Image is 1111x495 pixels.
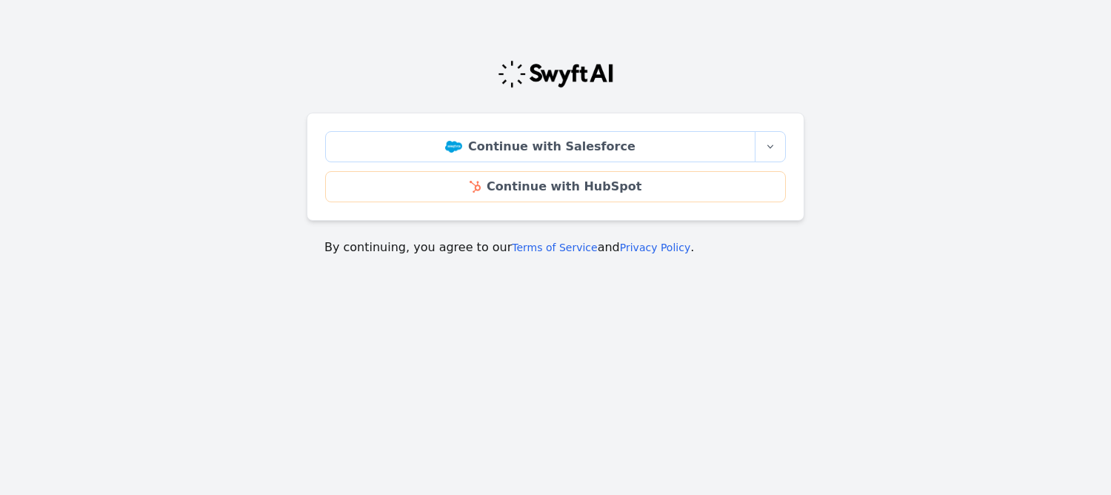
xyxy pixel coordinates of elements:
[324,239,787,256] p: By continuing, you agree to our and .
[512,242,597,253] a: Terms of Service
[620,242,690,253] a: Privacy Policy
[470,181,481,193] img: HubSpot
[325,171,786,202] a: Continue with HubSpot
[497,59,614,89] img: Swyft Logo
[325,131,755,162] a: Continue with Salesforce
[445,141,462,153] img: Salesforce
